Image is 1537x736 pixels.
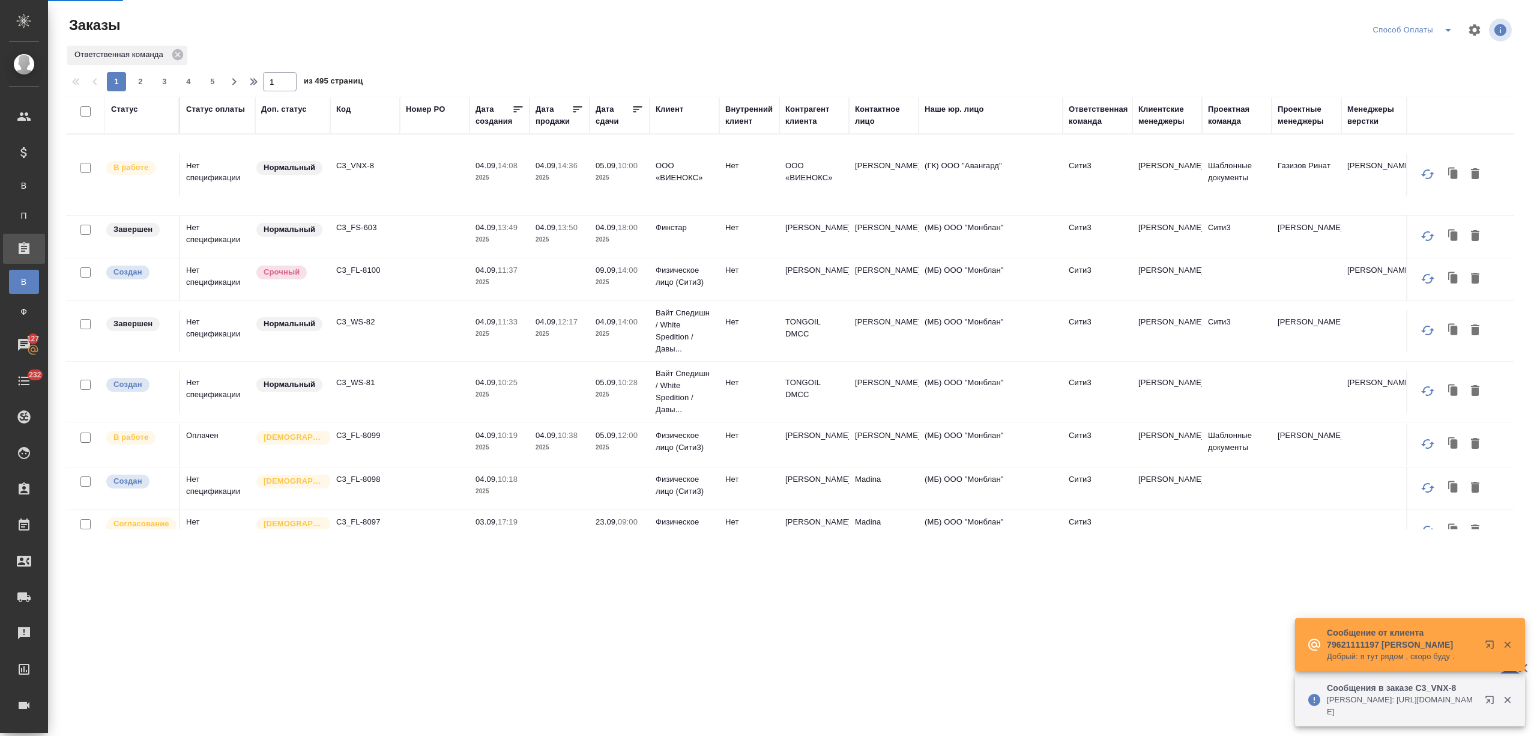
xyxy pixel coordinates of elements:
p: C3_FL-8098 [336,473,394,485]
p: C3_WS-82 [336,316,394,328]
p: Нет [725,516,773,528]
p: 05.09, [596,378,618,387]
td: (МБ) ООО "Монблан" [919,258,1063,300]
p: TONGOIL DMCC [785,316,843,340]
div: Код [336,103,351,115]
p: [PERSON_NAME] [1347,160,1405,172]
td: Сити3 [1202,310,1272,352]
div: Проектная команда [1208,103,1266,127]
p: Завершен [113,224,152,236]
button: Обновить [1413,473,1442,502]
td: Сити3 [1063,216,1132,258]
span: Настроить таблицу [1460,16,1489,44]
p: В работе [113,431,148,443]
div: Выставляется автоматически при создании заказа [105,264,173,281]
td: (МБ) ООО "Монблан" [919,467,1063,509]
span: П [15,210,33,222]
div: Выставляет ПМ после принятия заказа от КМа [105,160,173,176]
td: (МБ) ООО "Монблан" [919,424,1063,466]
p: 04.09, [536,223,558,232]
p: C3_FS-603 [336,222,394,234]
button: Удалить [1465,433,1485,455]
td: Нет спецификации [180,371,255,413]
p: [PERSON_NAME] [785,430,843,442]
button: Удалить [1465,267,1485,290]
div: Ответственная команда [67,46,187,65]
p: 2025 [476,389,524,401]
p: 04.09, [536,317,558,326]
td: [PERSON_NAME] [1272,424,1341,466]
p: Согласование КП [113,518,169,542]
p: [PERSON_NAME] [785,473,843,485]
p: 04.09, [476,431,498,440]
td: Нет спецификации [180,216,255,258]
button: Обновить [1413,516,1442,545]
a: 232 [3,366,45,396]
p: 13:50 [558,223,578,232]
td: [PERSON_NAME] [1132,467,1202,509]
button: Клонировать [1442,476,1465,499]
div: Номер PO [406,103,445,115]
span: Посмотреть информацию [1489,19,1514,41]
p: 09.09, [596,266,618,275]
span: 2 [131,76,150,88]
div: Контрагент клиента [785,103,843,127]
p: 2025 [476,172,524,184]
a: В [9,174,39,198]
div: Выставляется автоматически для первых 3 заказов нового контактного лица. Особое внимание [255,516,324,532]
button: Клонировать [1442,519,1465,542]
p: 2025 [596,389,644,401]
p: Нет [725,264,773,276]
p: 04.09, [596,223,618,232]
td: [PERSON_NAME] [1132,258,1202,300]
p: Ответственная команда [74,49,168,61]
button: Клонировать [1442,433,1465,455]
span: из 495 страниц [304,74,363,91]
p: 2025 [596,234,644,246]
td: Сити3 [1063,424,1132,466]
p: Нет [725,430,773,442]
p: 11:33 [498,317,518,326]
div: Клиент [656,103,683,115]
div: Ответственная команда [1069,103,1128,127]
p: 14:36 [558,161,578,170]
p: [PERSON_NAME]: [URL][DOMAIN_NAME] [1327,694,1477,718]
p: 2025 [476,328,524,340]
td: Шаблонные документы [1202,154,1272,196]
p: 10:18 [498,475,518,484]
button: Удалить [1465,519,1485,542]
div: Выставляется автоматически для первых 3 заказов нового контактного лица. Особое внимание [255,473,324,490]
p: [DEMOGRAPHIC_DATA] [264,518,324,530]
span: В [15,276,33,288]
div: Выставляется автоматически при создании заказа [105,473,173,490]
p: 09:00 [618,517,638,526]
div: Проектные менеджеры [1278,103,1335,127]
p: 2025 [476,234,524,246]
p: 2025 [596,276,644,288]
div: Статус по умолчанию для стандартных заказов [255,316,324,332]
td: [PERSON_NAME] [849,154,919,196]
div: Статус по умолчанию для стандартных заказов [255,222,324,238]
p: 04.09, [476,161,498,170]
p: Нормальный [264,318,315,330]
p: 05.09, [596,431,618,440]
td: [PERSON_NAME] [1132,424,1202,466]
a: В [9,270,39,294]
p: [DEMOGRAPHIC_DATA] [264,431,324,443]
td: Сити3 [1063,467,1132,509]
div: Выставляет КМ при направлении счета или после выполнения всех работ/сдачи заказа клиенту. Окончат... [105,316,173,332]
td: Нет спецификации [180,310,255,352]
button: Обновить [1413,316,1442,345]
button: Удалить [1465,380,1485,403]
div: Дата продажи [536,103,572,127]
td: Нет спецификации [180,510,255,552]
button: Закрыть [1495,695,1520,705]
p: C3_FL-8099 [336,430,394,442]
td: Сити3 [1063,371,1132,413]
p: 12:00 [618,431,638,440]
p: C3_WS-81 [336,377,394,389]
p: 04.09, [536,161,558,170]
p: Завершен [113,318,152,330]
span: Ф [15,306,33,318]
p: Физическое лицо (Сити3) [656,516,713,540]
